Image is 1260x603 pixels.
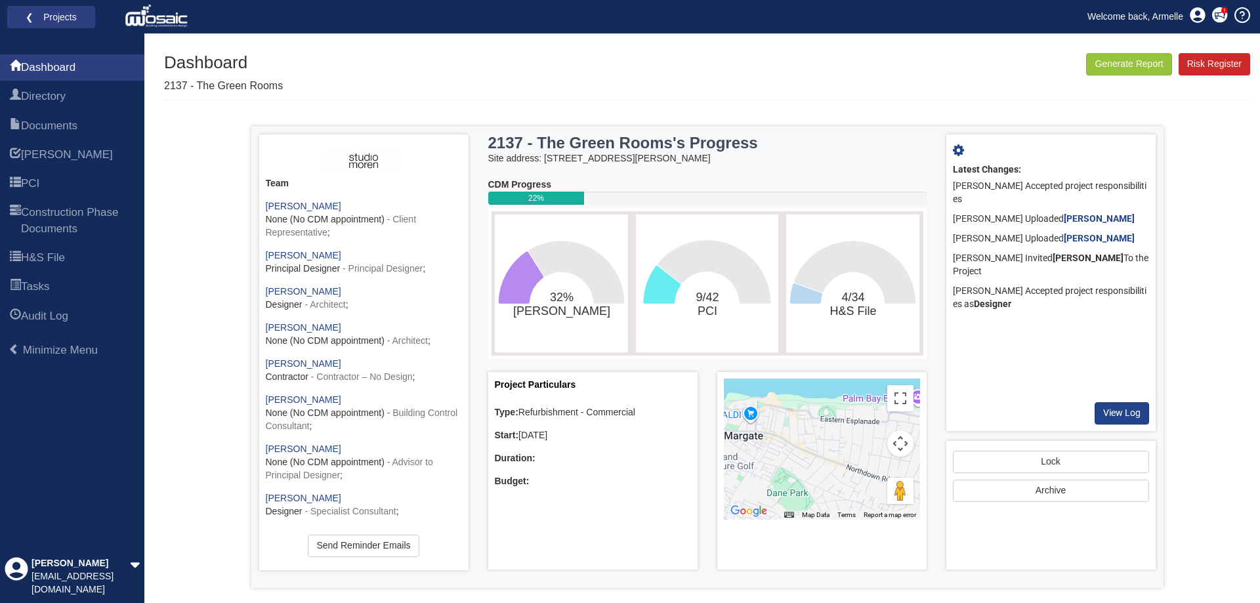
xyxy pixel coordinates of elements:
span: - Architect [387,335,428,346]
span: Documents [10,119,21,135]
span: Dashboard [21,60,75,75]
div: [PERSON_NAME] Accepted project responsibilities as [953,281,1149,314]
svg: 32%​HARI [498,218,625,349]
iframe: Chat [1204,544,1250,593]
div: ; [266,322,462,348]
a: ❮ Projects [16,9,87,26]
a: [PERSON_NAME] [266,358,341,369]
div: [EMAIL_ADDRESS][DOMAIN_NAME] [31,570,130,596]
span: - Contractor – No Design [311,371,413,382]
button: Toggle fullscreen view [887,385,913,411]
div: [PERSON_NAME] [31,557,130,570]
text: 9/42 [696,291,719,318]
span: Construction Phase Documents [10,205,21,238]
span: Audit Log [10,309,21,325]
a: Lock [953,451,1149,473]
span: HARI [21,147,113,163]
a: Report a map error [864,511,916,518]
a: [PERSON_NAME] [266,493,341,503]
span: HARI [10,148,21,163]
a: Project Particulars [495,379,576,390]
span: - Architect [304,299,345,310]
a: [PERSON_NAME] [1064,233,1135,243]
svg: 9/42​PCI [639,218,775,349]
div: ; [266,443,462,482]
tspan: H&S File [830,304,877,318]
span: None (No CDM appointment) [266,457,385,467]
a: Risk Register [1179,53,1250,75]
span: H&S File [10,251,21,266]
div: Site address: [STREET_ADDRESS][PERSON_NAME] [488,152,927,165]
a: [PERSON_NAME] [266,394,341,405]
span: Construction Phase Documents [21,205,135,237]
div: [DATE] [495,429,691,442]
tspan: [PERSON_NAME] [513,304,610,318]
span: PCI [10,177,21,192]
span: - Specialist Consultant [304,506,396,516]
div: [PERSON_NAME] Uploaded [953,209,1149,229]
a: [PERSON_NAME] [266,322,341,333]
a: [PERSON_NAME] [1064,213,1135,224]
b: Designer [974,299,1011,309]
a: Welcome back, Armelle [1078,7,1193,26]
div: ; [266,492,462,518]
b: [PERSON_NAME] [1053,253,1123,263]
span: Dashboard [10,60,21,76]
div: ; [266,358,462,384]
span: Tasks [10,280,21,295]
div: 22% [488,192,585,205]
text: 32% [513,291,610,318]
img: ASH3fIiKEy5lAAAAAElFTkSuQmCC [324,148,402,174]
div: ; [266,285,462,312]
span: Minimize Menu [23,344,98,356]
b: Duration: [495,453,535,463]
span: Documents [21,118,77,134]
text: 4/34 [830,291,877,318]
div: ; [266,249,462,276]
div: Latest Changes: [953,163,1149,177]
a: Open this area in Google Maps (opens a new window) [727,503,770,520]
span: None (No CDM appointment) [266,407,385,418]
div: CDM Progress [488,178,927,192]
button: Keyboard shortcuts [784,510,793,520]
a: Terms (opens in new tab) [837,511,856,518]
span: Principal Designer [266,263,341,274]
span: Directory [10,89,21,105]
span: None (No CDM appointment) [266,214,385,224]
div: [PERSON_NAME] Uploaded [953,229,1149,249]
div: Profile [5,557,28,596]
span: Designer [266,299,303,310]
svg: 4/34​H&S File [789,218,916,349]
h1: Dashboard [164,53,283,72]
div: Team [266,177,462,190]
span: PCI [21,176,39,192]
a: [PERSON_NAME] [266,444,341,454]
b: Budget: [495,476,530,486]
button: Drag Pegman onto the map to open Street View [887,478,913,504]
span: H&S File [21,250,65,266]
span: - Advisor to Principal Designer [266,457,433,480]
a: View Log [1095,402,1149,425]
div: ; [266,200,462,239]
div: Project Location [717,372,927,570]
span: Designer [266,506,303,516]
a: [PERSON_NAME] [266,286,341,297]
div: ; [266,528,462,554]
span: - Principal Designer [343,263,423,274]
span: Minimize Menu [9,344,20,355]
h3: 2137 - The Green Rooms's Progress [488,135,850,152]
a: Send Reminder Emails [308,535,419,557]
button: Archive [953,480,1149,502]
b: Type: [495,407,518,417]
span: Directory [21,89,66,104]
p: 2137 - The Green Rooms [164,79,283,94]
span: Contractor [266,371,308,382]
tspan: PCI [698,304,717,318]
div: [PERSON_NAME] Invited To the Project [953,249,1149,281]
b: Start: [495,430,519,440]
button: Generate Report [1086,53,1171,75]
button: Map Data [802,510,829,520]
span: Tasks [21,279,49,295]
